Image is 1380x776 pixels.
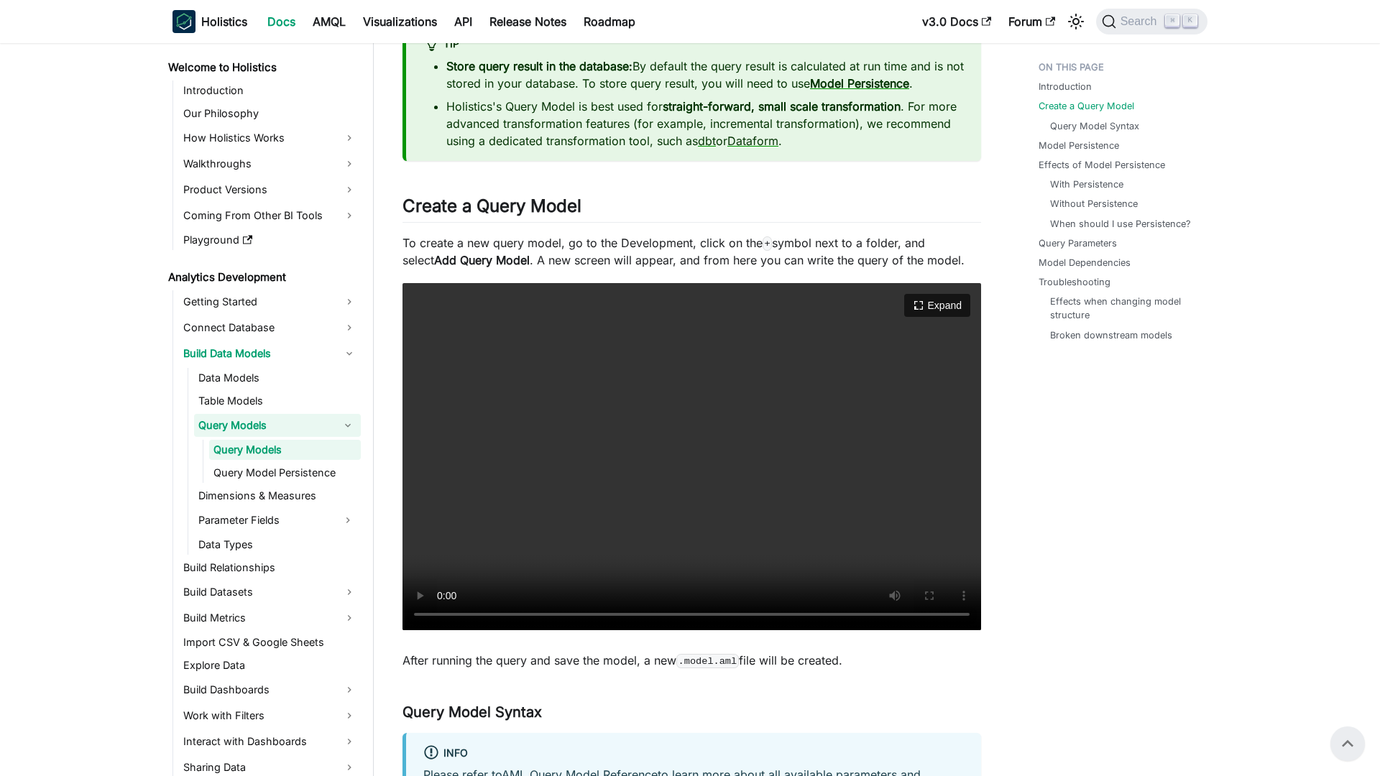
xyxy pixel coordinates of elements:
[335,414,361,437] button: Collapse sidebar category 'Query Models'
[1050,328,1172,342] a: Broken downstream models
[446,57,964,92] li: By default the query result is calculated at run time and is not stored in your database. To stor...
[1330,726,1365,761] button: Scroll back to top
[676,654,739,668] code: .model.aml
[1050,197,1138,211] a: Without Persistence
[179,655,361,675] a: Explore Data
[914,10,1000,33] a: v3.0 Docs
[446,98,964,149] li: Holistics's Query Model is best used for . For more advanced transformation features (for example...
[201,13,247,30] b: Holistics
[354,10,446,33] a: Visualizations
[179,316,361,339] a: Connect Database
[179,178,361,201] a: Product Versions
[423,35,964,54] div: tip
[1183,14,1197,27] kbd: K
[1039,80,1092,93] a: Introduction
[1039,139,1119,152] a: Model Persistence
[1096,9,1207,34] button: Search (Command+K)
[194,368,361,388] a: Data Models
[194,486,361,506] a: Dimensions & Measures
[179,80,361,101] a: Introduction
[179,606,361,629] a: Build Metrics
[1039,99,1134,113] a: Create a Query Model
[763,236,772,251] code: +
[179,290,361,313] a: Getting Started
[172,10,247,33] a: HolisticsHolistics
[179,103,361,124] a: Our Philosophy
[179,342,361,365] a: Build Data Models
[179,678,361,701] a: Build Dashboards
[1039,158,1165,172] a: Effects of Model Persistence
[1050,119,1139,133] a: Query Model Syntax
[194,391,361,411] a: Table Models
[1039,275,1110,289] a: Troubleshooting
[259,10,304,33] a: Docs
[810,76,909,91] a: Model Persistence
[1050,177,1123,191] a: With Persistence
[158,43,374,776] nav: Docs sidebar
[179,558,361,578] a: Build Relationships
[179,126,361,149] a: How Holistics Works
[727,134,778,148] a: Dataform
[164,267,361,287] a: Analytics Development
[663,99,901,114] strong: straight-forward, small scale transformation
[1064,10,1087,33] button: Switch between dark and light mode (currently light mode)
[434,253,530,267] strong: Add Query Model
[575,10,644,33] a: Roadmap
[179,230,361,250] a: Playground
[1039,236,1117,250] a: Query Parameters
[194,509,335,532] a: Parameter Fields
[402,652,981,669] p: After running the query and save the model, a new file will be created.
[446,10,481,33] a: API
[1039,256,1131,269] a: Model Dependencies
[179,730,361,753] a: Interact with Dashboards
[179,204,361,227] a: Coming From Other BI Tools
[179,632,361,652] a: Import CSV & Google Sheets
[164,57,361,78] a: Welcome to Holistics
[172,10,195,33] img: Holistics
[194,414,335,437] a: Query Models
[179,704,361,727] a: Work with Filters
[179,152,361,175] a: Walkthroughs
[209,440,361,460] a: Query Models
[1050,295,1193,322] a: Effects when changing model structure
[402,703,981,721] h3: Query Model Syntax
[1165,14,1179,27] kbd: ⌘
[209,463,361,483] a: Query Model Persistence
[1116,15,1166,28] span: Search
[304,10,354,33] a: AMQL
[904,294,970,317] button: Expand video
[481,10,575,33] a: Release Notes
[446,59,632,73] strong: Store query result in the database:
[402,283,981,630] video: Your browser does not support embedding video, but you can .
[1000,10,1064,33] a: Forum
[423,744,964,763] div: info
[1050,217,1191,231] a: When should I use Persistence?
[335,509,361,532] button: Expand sidebar category 'Parameter Fields'
[402,234,981,269] p: To create a new query model, go to the Development, click on the symbol next to a folder, and sel...
[194,535,361,555] a: Data Types
[179,581,361,604] a: Build Datasets
[402,195,981,223] h2: Create a Query Model
[698,134,716,148] a: dbt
